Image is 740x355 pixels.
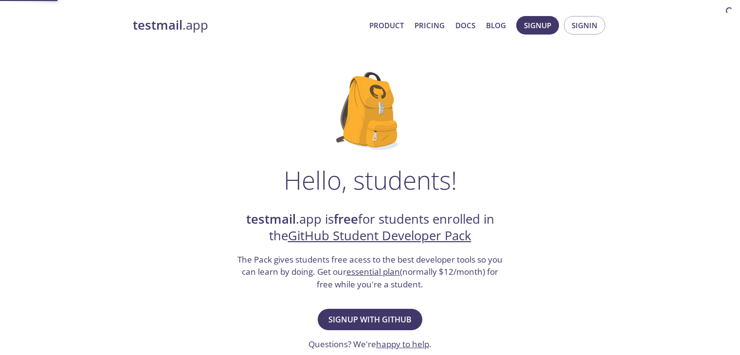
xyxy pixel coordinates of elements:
[318,309,422,330] button: Signup with GitHub
[369,19,404,32] a: Product
[328,313,412,326] span: Signup with GitHub
[346,266,400,277] a: essential plan
[376,338,429,350] a: happy to help
[246,211,296,228] strong: testmail
[236,211,504,245] h2: .app is for students enrolled in the
[288,227,471,244] a: GitHub Student Developer Pack
[308,338,432,351] h3: Questions? We're .
[524,19,551,32] span: Signup
[516,16,559,35] button: Signup
[133,17,182,34] strong: testmail
[334,211,358,228] strong: free
[133,17,361,34] a: testmail.app
[486,19,506,32] a: Blog
[236,253,504,291] h3: The Pack gives students free acess to the best developer tools so you can learn by doing. Get our...
[564,16,605,35] button: Signin
[572,19,597,32] span: Signin
[284,165,457,195] h1: Hello, students!
[455,19,475,32] a: Docs
[336,72,404,150] img: github-student-backpack.png
[415,19,445,32] a: Pricing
